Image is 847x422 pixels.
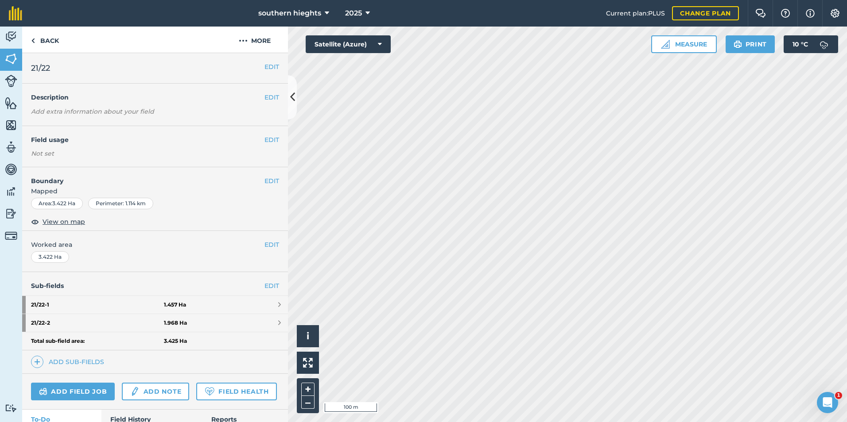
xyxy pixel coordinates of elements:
img: svg+xml;base64,PHN2ZyB4bWxucz0iaHR0cDovL3d3dy53My5vcmcvMjAwMC9zdmciIHdpZHRoPSI1NiIgaGVpZ2h0PSI2MC... [5,119,17,132]
img: svg+xml;base64,PHN2ZyB4bWxucz0iaHR0cDovL3d3dy53My5vcmcvMjAwMC9zdmciIHdpZHRoPSIxOSIgaGVpZ2h0PSIyNC... [734,39,742,50]
img: svg+xml;base64,PHN2ZyB4bWxucz0iaHR0cDovL3d3dy53My5vcmcvMjAwMC9zdmciIHdpZHRoPSI1NiIgaGVpZ2h0PSI2MC... [5,96,17,110]
a: Field Health [196,383,276,400]
img: svg+xml;base64,PHN2ZyB4bWxucz0iaHR0cDovL3d3dy53My5vcmcvMjAwMC9zdmciIHdpZHRoPSIxOCIgaGVpZ2h0PSIyNC... [31,216,39,227]
strong: 1.968 Ha [164,319,187,326]
strong: Total sub-field area: [31,338,164,345]
img: svg+xml;base64,PD94bWwgdmVyc2lvbj0iMS4wIiBlbmNvZGluZz0idXRmLTgiPz4KPCEtLSBHZW5lcmF0b3I6IEFkb2JlIE... [5,185,17,198]
span: 21/22 [31,62,50,74]
img: svg+xml;base64,PD94bWwgdmVyc2lvbj0iMS4wIiBlbmNvZGluZz0idXRmLTgiPz4KPCEtLSBHZW5lcmF0b3I6IEFkb2JlIE... [5,163,17,176]
h4: Boundary [22,167,264,186]
button: More [221,27,288,53]
span: View on map [43,217,85,226]
span: 1 [835,392,842,399]
h4: Description [31,92,279,102]
img: svg+xml;base64,PD94bWwgdmVyc2lvbj0iMS4wIiBlbmNvZGluZz0idXRmLTgiPz4KPCEtLSBHZW5lcmF0b3I6IEFkb2JlIE... [130,386,140,397]
a: Back [22,27,68,53]
img: Two speech bubbles overlapping with the left bubble in the forefront [755,9,766,18]
img: svg+xml;base64,PD94bWwgdmVyc2lvbj0iMS4wIiBlbmNvZGluZz0idXRmLTgiPz4KPCEtLSBHZW5lcmF0b3I6IEFkb2JlIE... [5,75,17,87]
h4: Sub-fields [22,281,288,291]
img: svg+xml;base64,PD94bWwgdmVyc2lvbj0iMS4wIiBlbmNvZGluZz0idXRmLTgiPz4KPCEtLSBHZW5lcmF0b3I6IEFkb2JlIE... [5,30,17,43]
img: Four arrows, one pointing top left, one top right, one bottom right and the last bottom left [303,358,313,368]
button: EDIT [264,135,279,145]
span: i [307,330,309,341]
div: Not set [31,149,279,158]
strong: 3.425 Ha [164,338,187,345]
iframe: Intercom live chat [817,392,838,413]
button: EDIT [264,240,279,249]
button: Print [726,35,775,53]
img: svg+xml;base64,PD94bWwgdmVyc2lvbj0iMS4wIiBlbmNvZGluZz0idXRmLTgiPz4KPCEtLSBHZW5lcmF0b3I6IEFkb2JlIE... [5,404,17,412]
button: EDIT [264,62,279,72]
div: Area : 3.422 Ha [31,198,83,209]
img: svg+xml;base64,PD94bWwgdmVyc2lvbj0iMS4wIiBlbmNvZGluZz0idXRmLTgiPz4KPCEtLSBHZW5lcmF0b3I6IEFkb2JlIE... [5,230,17,242]
img: svg+xml;base64,PD94bWwgdmVyc2lvbj0iMS4wIiBlbmNvZGluZz0idXRmLTgiPz4KPCEtLSBHZW5lcmF0b3I6IEFkb2JlIE... [39,386,47,397]
img: svg+xml;base64,PD94bWwgdmVyc2lvbj0iMS4wIiBlbmNvZGluZz0idXRmLTgiPz4KPCEtLSBHZW5lcmF0b3I6IEFkb2JlIE... [5,207,17,220]
span: Mapped [22,186,288,196]
em: Add extra information about your field [31,107,154,115]
a: 21/22-11.457 Ha [22,296,288,314]
h4: Field usage [31,135,264,145]
a: Change plan [672,6,739,20]
button: + [301,383,315,396]
strong: 21/22 - 1 [31,296,164,314]
img: Ruler icon [661,40,670,49]
button: i [297,325,319,347]
button: EDIT [264,176,279,186]
button: Measure [651,35,717,53]
img: svg+xml;base64,PHN2ZyB4bWxucz0iaHR0cDovL3d3dy53My5vcmcvMjAwMC9zdmciIHdpZHRoPSIxNyIgaGVpZ2h0PSIxNy... [806,8,815,19]
a: 21/22-21.968 Ha [22,314,288,332]
img: svg+xml;base64,PD94bWwgdmVyc2lvbj0iMS4wIiBlbmNvZGluZz0idXRmLTgiPz4KPCEtLSBHZW5lcmF0b3I6IEFkb2JlIE... [815,35,833,53]
span: 10 ° C [793,35,808,53]
a: Add field job [31,383,115,400]
div: Perimeter : 1.114 km [88,198,153,209]
strong: 21/22 - 2 [31,314,164,332]
a: Add note [122,383,189,400]
span: southern hieghts [258,8,321,19]
button: 10 °C [784,35,838,53]
img: fieldmargin Logo [9,6,22,20]
img: A question mark icon [780,9,791,18]
button: Satellite (Azure) [306,35,391,53]
span: Current plan : PLUS [606,8,665,18]
div: 3.422 Ha [31,251,69,263]
span: Worked area [31,240,279,249]
strong: 1.457 Ha [164,301,186,308]
button: – [301,396,315,409]
img: svg+xml;base64,PHN2ZyB4bWxucz0iaHR0cDovL3d3dy53My5vcmcvMjAwMC9zdmciIHdpZHRoPSIyMCIgaGVpZ2h0PSIyNC... [239,35,248,46]
span: 2025 [345,8,362,19]
img: svg+xml;base64,PHN2ZyB4bWxucz0iaHR0cDovL3d3dy53My5vcmcvMjAwMC9zdmciIHdpZHRoPSIxNCIgaGVpZ2h0PSIyNC... [34,357,40,367]
button: EDIT [264,92,279,102]
img: svg+xml;base64,PD94bWwgdmVyc2lvbj0iMS4wIiBlbmNvZGluZz0idXRmLTgiPz4KPCEtLSBHZW5lcmF0b3I6IEFkb2JlIE... [5,141,17,154]
img: svg+xml;base64,PHN2ZyB4bWxucz0iaHR0cDovL3d3dy53My5vcmcvMjAwMC9zdmciIHdpZHRoPSI1NiIgaGVpZ2h0PSI2MC... [5,52,17,65]
a: EDIT [264,281,279,291]
a: Add sub-fields [31,356,108,368]
button: View on map [31,216,85,227]
img: svg+xml;base64,PHN2ZyB4bWxucz0iaHR0cDovL3d3dy53My5vcmcvMjAwMC9zdmciIHdpZHRoPSI5IiBoZWlnaHQ9IjI0Ii... [31,35,35,46]
img: A cog icon [830,9,840,18]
